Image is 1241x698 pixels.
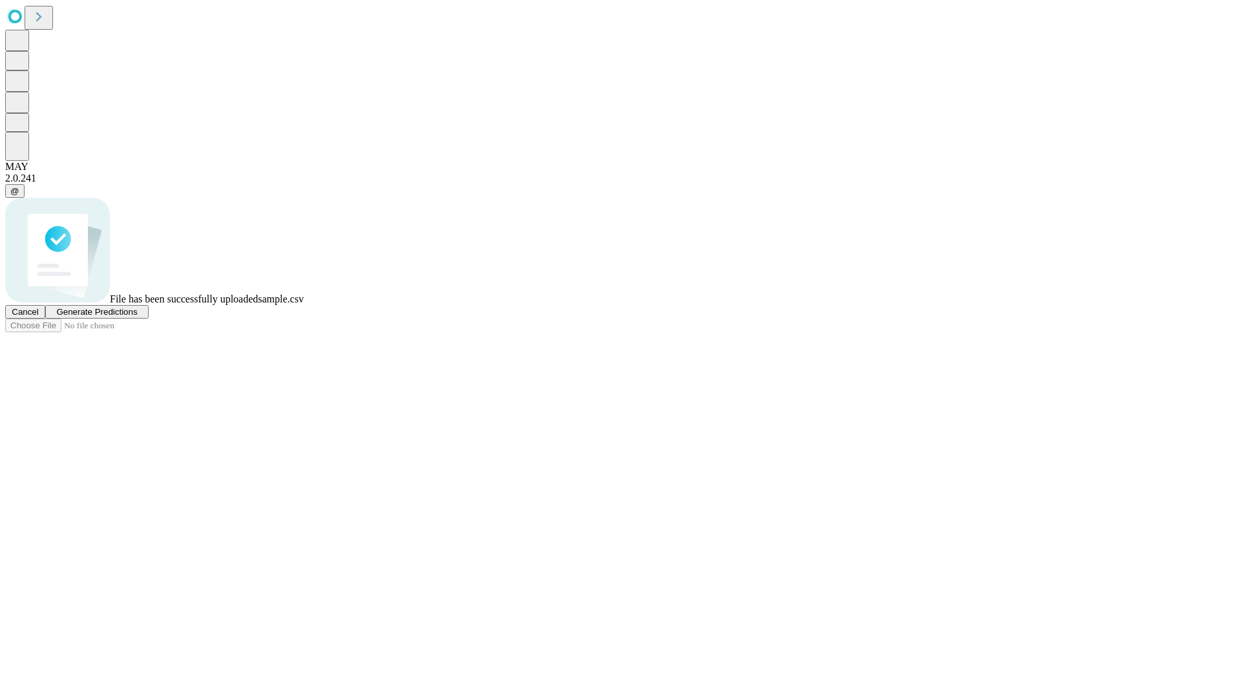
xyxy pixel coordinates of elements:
div: 2.0.241 [5,173,1236,184]
button: Generate Predictions [45,305,149,319]
span: @ [10,186,19,196]
span: Generate Predictions [56,307,137,317]
span: File has been successfully uploaded [110,293,258,304]
button: @ [5,184,25,198]
span: sample.csv [258,293,304,304]
span: Cancel [12,307,39,317]
button: Cancel [5,305,45,319]
div: MAY [5,161,1236,173]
